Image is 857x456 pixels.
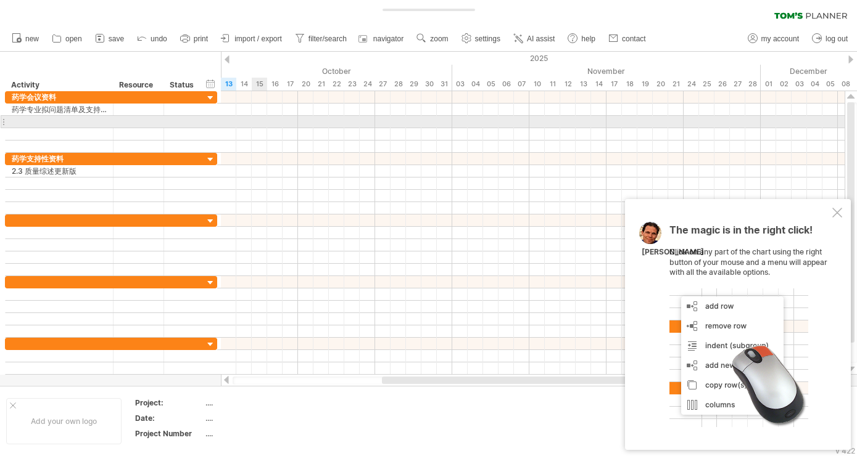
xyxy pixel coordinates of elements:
div: Thursday, 4 December 2025 [807,78,822,91]
div: Tuesday, 18 November 2025 [622,78,637,91]
a: contact [605,31,650,47]
div: Monday, 17 November 2025 [607,78,622,91]
span: help [581,35,595,43]
span: filter/search [308,35,347,43]
span: undo [151,35,167,43]
a: navigator [357,31,407,47]
span: log out [826,35,848,43]
a: help [565,31,599,47]
span: settings [475,35,500,43]
a: my account [745,31,803,47]
div: Thursday, 13 November 2025 [576,78,591,91]
div: Monday, 1 December 2025 [761,78,776,91]
div: Tuesday, 4 November 2025 [468,78,483,91]
div: 药学专业拟问题清单及支持性数据总结、文献清单及中文译文 [12,104,107,115]
div: Wednesday, 12 November 2025 [560,78,576,91]
div: Activity [11,79,106,91]
div: Friday, 28 November 2025 [745,78,761,91]
div: Thursday, 30 October 2025 [421,78,437,91]
div: Tuesday, 25 November 2025 [699,78,714,91]
span: print [194,35,208,43]
div: Project: [135,397,203,408]
div: Tuesday, 2 December 2025 [776,78,792,91]
div: Monday, 20 October 2025 [298,78,313,91]
span: save [109,35,124,43]
div: Friday, 31 October 2025 [437,78,452,91]
div: Wednesday, 22 October 2025 [329,78,344,91]
div: Monday, 27 October 2025 [375,78,391,91]
div: Tuesday, 14 October 2025 [236,78,252,91]
a: save [92,31,128,47]
div: Monday, 3 November 2025 [452,78,468,91]
a: settings [458,31,504,47]
div: 2.3 质量综述更新版 [12,165,107,177]
div: Add your own logo [6,398,122,444]
div: Resource [119,79,157,91]
span: import / export [234,35,282,43]
div: Project Number [135,428,203,439]
a: log out [809,31,851,47]
div: [PERSON_NAME] [642,247,704,258]
div: Status [170,79,197,91]
a: undo [134,31,171,47]
div: Click on any part of the chart using the right button of your mouse and a menu will appear with a... [669,225,830,427]
div: Date: [135,413,203,423]
a: filter/search [292,31,350,47]
div: .... [205,428,309,439]
div: Wednesday, 29 October 2025 [406,78,421,91]
div: Thursday, 20 November 2025 [653,78,668,91]
span: my account [761,35,799,43]
div: Friday, 24 October 2025 [360,78,375,91]
a: new [9,31,43,47]
span: open [65,35,82,43]
div: Tuesday, 28 October 2025 [391,78,406,91]
div: Monday, 13 October 2025 [221,78,236,91]
div: October 2025 [97,65,452,78]
div: Thursday, 27 November 2025 [730,78,745,91]
a: AI assist [510,31,558,47]
div: .... [205,413,309,423]
div: Wednesday, 15 October 2025 [252,78,267,91]
div: Monday, 24 November 2025 [684,78,699,91]
a: print [177,31,212,47]
div: November 2025 [452,65,761,78]
a: zoom [413,31,452,47]
span: zoom [430,35,448,43]
a: open [49,31,86,47]
span: new [25,35,39,43]
div: Friday, 21 November 2025 [668,78,684,91]
div: Thursday, 6 November 2025 [499,78,514,91]
div: 药学支持性资料 [12,153,107,165]
div: Wednesday, 5 November 2025 [483,78,499,91]
div: Thursday, 16 October 2025 [267,78,283,91]
div: Wednesday, 26 November 2025 [714,78,730,91]
div: Tuesday, 21 October 2025 [313,78,329,91]
div: Tuesday, 11 November 2025 [545,78,560,91]
span: contact [622,35,646,43]
div: Wednesday, 19 November 2025 [637,78,653,91]
div: Friday, 14 November 2025 [591,78,607,91]
span: AI assist [527,35,555,43]
div: Thursday, 23 October 2025 [344,78,360,91]
div: .... [205,397,309,408]
span: The magic is in the right click! [669,224,813,242]
span: navigator [373,35,404,43]
a: import / export [218,31,286,47]
div: Friday, 17 October 2025 [283,78,298,91]
div: Monday, 10 November 2025 [529,78,545,91]
div: v 422 [835,446,855,455]
div: Wednesday, 3 December 2025 [792,78,807,91]
div: Friday, 5 December 2025 [822,78,838,91]
div: Friday, 7 November 2025 [514,78,529,91]
div: Monday, 8 December 2025 [838,78,853,91]
div: 药学会议资料 [12,91,107,103]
